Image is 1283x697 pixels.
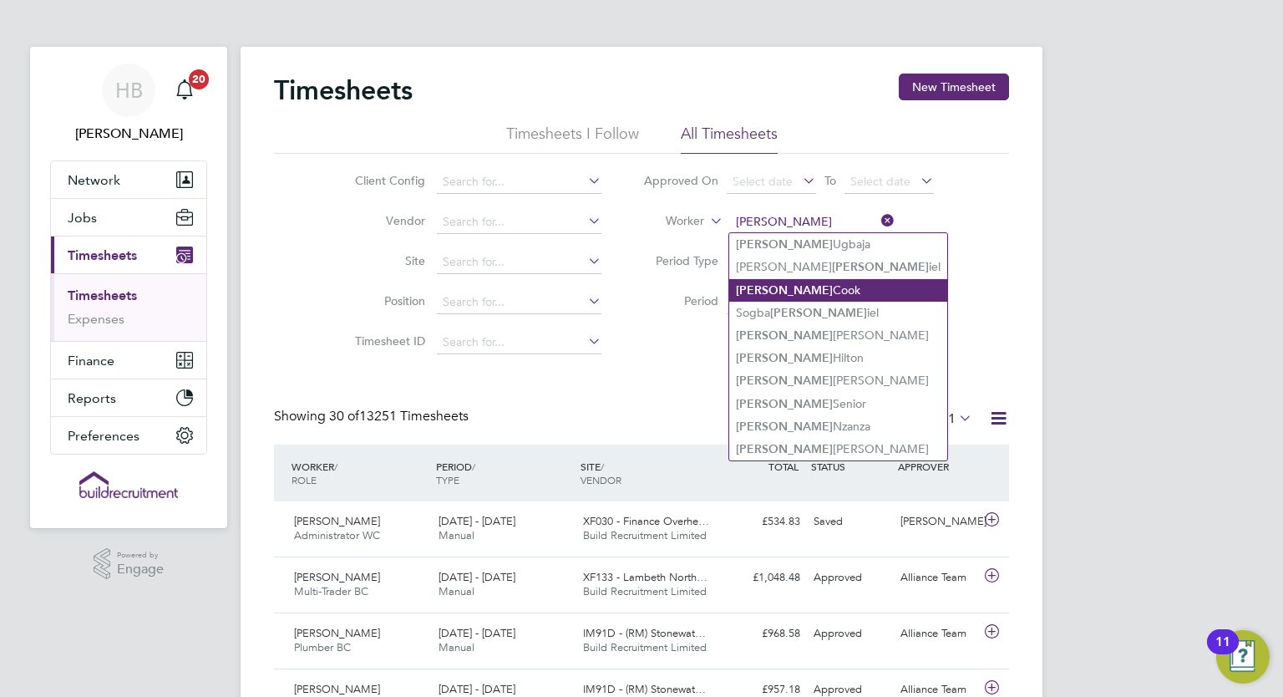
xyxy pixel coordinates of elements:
[832,260,929,274] b: [PERSON_NAME]
[643,293,718,308] label: Period
[274,408,472,425] div: Showing
[168,64,201,117] a: 20
[51,379,206,416] button: Reports
[729,438,947,460] li: [PERSON_NAME]
[50,471,207,498] a: Go to home page
[583,514,709,528] span: XF030 - Finance Overhe…
[436,473,459,486] span: TYPE
[583,682,706,696] span: IM91D - (RM) Stonewat…
[437,331,601,354] input: Search for...
[439,640,474,654] span: Manual
[437,170,601,194] input: Search for...
[439,682,515,696] span: [DATE] - [DATE]
[329,408,469,425] span: 13251 Timesheets
[720,620,807,648] div: £968.58
[115,79,143,101] span: HB
[807,564,894,592] div: Approved
[294,584,368,598] span: Multi-Trader BC
[189,69,209,89] span: 20
[601,460,604,473] span: /
[730,211,895,234] input: Search for...
[770,306,867,320] b: [PERSON_NAME]
[350,253,425,268] label: Site
[439,528,474,542] span: Manual
[294,570,380,584] span: [PERSON_NAME]
[894,564,981,592] div: Alliance Team
[629,213,704,230] label: Worker
[729,347,947,369] li: Hilton
[294,640,351,654] span: Plumber BC
[68,353,114,369] span: Finance
[736,237,833,252] b: [PERSON_NAME]
[51,417,206,454] button: Preferences
[437,211,601,234] input: Search for...
[807,451,894,481] div: STATUS
[292,473,317,486] span: ROLE
[294,514,380,528] span: [PERSON_NAME]
[899,74,1009,100] button: New Timesheet
[68,311,124,327] a: Expenses
[437,251,601,274] input: Search for...
[117,548,164,562] span: Powered by
[439,514,515,528] span: [DATE] - [DATE]
[819,170,841,191] span: To
[350,213,425,228] label: Vendor
[432,451,576,495] div: PERIOD
[294,626,380,640] span: [PERSON_NAME]
[729,279,947,302] li: Cook
[51,342,206,379] button: Finance
[350,333,425,348] label: Timesheet ID
[294,528,380,542] span: Administrator WC
[729,324,947,347] li: [PERSON_NAME]
[334,460,337,473] span: /
[729,233,947,256] li: Ugbaja
[68,247,137,263] span: Timesheets
[350,293,425,308] label: Position
[643,173,718,188] label: Approved On
[894,508,981,536] div: [PERSON_NAME]
[736,397,833,411] b: [PERSON_NAME]
[51,161,206,198] button: Network
[51,199,206,236] button: Jobs
[68,210,97,226] span: Jobs
[720,564,807,592] div: £1,048.48
[50,64,207,144] a: HB[PERSON_NAME]
[807,620,894,648] div: Approved
[736,351,833,365] b: [PERSON_NAME]
[736,420,833,434] b: [PERSON_NAME]
[729,256,947,278] li: [PERSON_NAME] iel
[720,508,807,536] div: £534.83
[506,124,639,154] li: Timesheets I Follow
[736,328,833,343] b: [PERSON_NAME]
[51,237,206,273] button: Timesheets
[729,302,947,324] li: Sogba iel
[439,584,474,598] span: Manual
[733,174,793,189] span: Select date
[894,451,981,481] div: APPROVER
[583,528,707,542] span: Build Recruitment Limited
[583,570,707,584] span: XF133 - Lambeth North…
[329,408,359,425] span: 30 of
[736,442,833,456] b: [PERSON_NAME]
[583,584,707,598] span: Build Recruitment Limited
[576,451,721,495] div: SITE
[736,374,833,388] b: [PERSON_NAME]
[274,74,413,107] h2: Timesheets
[51,273,206,341] div: Timesheets
[68,172,120,188] span: Network
[94,548,165,580] a: Powered byEngage
[1215,642,1230,664] div: 11
[472,460,475,473] span: /
[437,291,601,314] input: Search for...
[850,174,910,189] span: Select date
[729,393,947,415] li: Senior
[583,640,707,654] span: Build Recruitment Limited
[1216,630,1270,684] button: Open Resource Center, 11 new notifications
[807,508,894,536] div: Saved
[729,415,947,438] li: Nzanza
[30,47,227,528] nav: Main navigation
[902,410,972,427] label: All
[117,562,164,577] span: Engage
[287,451,432,495] div: WORKER
[894,620,981,648] div: Alliance Team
